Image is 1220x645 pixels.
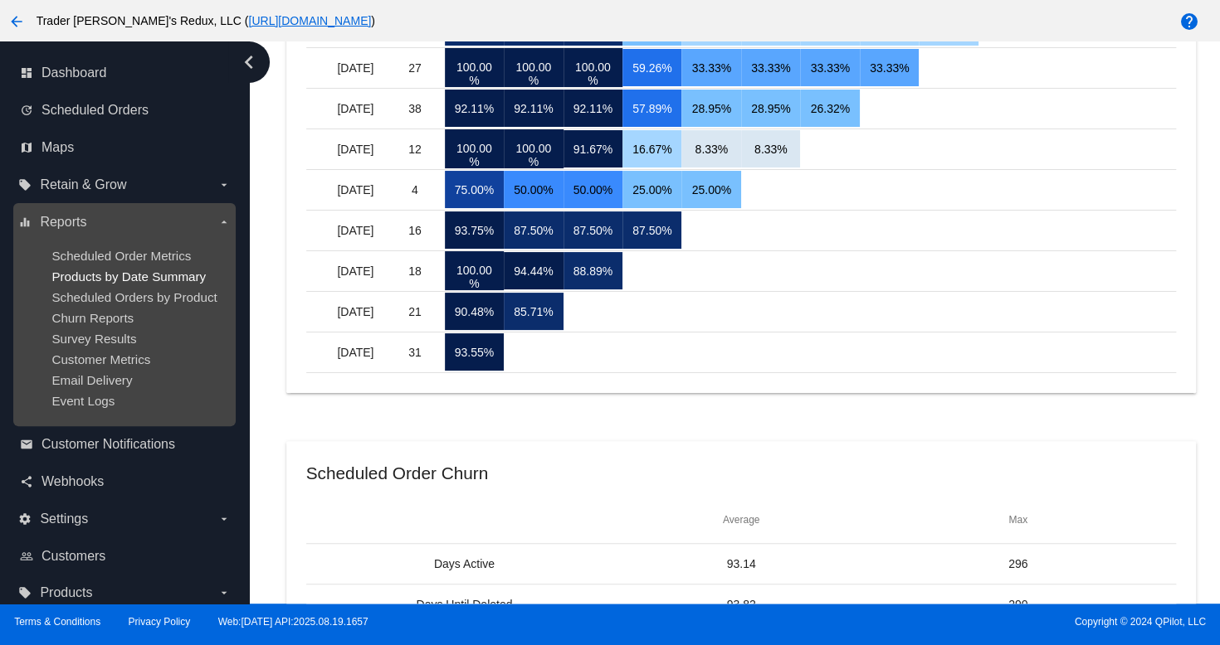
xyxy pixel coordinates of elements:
mat-cell: 25.00% [622,171,681,208]
a: email Customer Notifications [20,431,231,458]
mat-cell: 290 [880,598,1157,611]
mat-cell: 90.48% [445,293,504,330]
mat-cell: Days Until Deleted [326,598,603,611]
mat-cell: 50.00% [564,171,622,208]
i: arrow_drop_down [217,512,231,526]
a: Scheduled Order Metrics [51,249,191,263]
span: Churn Reports [51,311,134,325]
mat-cell: 100.00% [504,129,563,168]
a: Terms & Conditions [14,616,100,628]
i: arrow_drop_down [217,178,231,192]
mat-cell: [DATE] [326,49,385,86]
a: Event Logs [51,394,115,408]
mat-cell: 94.44% [504,252,563,289]
mat-cell: 100.00% [504,48,563,87]
mat-cell: 92.11% [445,90,504,127]
i: arrow_drop_down [217,216,231,229]
mat-cell: 33.33% [681,49,740,86]
mat-header-cell: Average [603,514,880,526]
i: arrow_drop_down [217,586,231,599]
mat-cell: 28.95% [741,90,800,127]
a: [URL][DOMAIN_NAME] [248,14,371,27]
mat-cell: 75.00% [445,171,504,208]
span: Email Delivery [51,373,132,387]
mat-cell: 87.50% [622,211,681,249]
i: dashboard [20,66,33,80]
mat-icon: arrow_back [7,12,27,32]
mat-cell: 92.11% [504,90,563,127]
a: Survey Results [51,332,136,346]
mat-cell: 8.33% [741,130,800,167]
a: Customer Metrics [51,352,150,366]
i: local_offer [18,178,32,192]
mat-cell: 100.00% [445,48,504,87]
i: share [20,475,33,488]
mat-cell: 16.67% [622,130,681,167]
i: settings [18,512,32,526]
mat-cell: [DATE] [326,293,385,330]
mat-icon: help [1179,12,1199,32]
mat-cell: 28.95% [681,90,740,127]
a: map Maps [20,134,231,161]
mat-cell: 100.00% [564,48,622,87]
a: Web:[DATE] API:2025.08.19.1657 [218,616,368,628]
span: Retain & Grow [40,177,126,192]
mat-cell: 31 [385,333,444,371]
mat-cell: 88.89% [564,252,622,289]
mat-cell: 100.00% [445,251,504,290]
span: Scheduled Orders [41,103,149,118]
mat-cell: [DATE] [326,171,385,208]
span: Trader [PERSON_NAME]'s Redux, LLC ( ) [37,14,375,27]
mat-cell: 4 [385,171,444,208]
a: people_outline Customers [20,543,231,570]
span: Webhooks [41,474,104,489]
span: Maps [41,140,74,155]
mat-cell: 92.11% [564,90,622,127]
mat-cell: [DATE] [326,211,385,249]
mat-cell: 33.33% [741,49,800,86]
h2: Scheduled Order Churn [306,463,489,483]
i: map [20,141,33,154]
mat-cell: 33.33% [800,49,859,86]
i: chevron_left [236,49,262,75]
span: Customers [41,549,105,564]
mat-cell: 93.82 [603,598,880,611]
mat-cell: 18 [385,252,444,289]
span: Dashboard [41,65,106,80]
a: Privacy Policy [129,616,191,628]
mat-cell: 25.00% [681,171,740,208]
mat-cell: 100.00% [445,129,504,168]
mat-cell: 93.75% [445,211,504,249]
i: update [20,104,33,117]
i: people_outline [20,550,33,563]
mat-cell: 59.26% [622,49,681,86]
i: email [20,438,33,451]
mat-cell: 93.14 [603,557,880,570]
mat-cell: Days Active [326,557,603,570]
mat-cell: [DATE] [326,90,385,127]
a: Scheduled Orders by Product [51,290,217,304]
mat-cell: 21 [385,293,444,330]
a: Products by Date Summary [51,269,206,284]
mat-cell: 296 [880,557,1157,570]
mat-cell: 85.71% [504,293,563,330]
i: local_offer [18,586,32,599]
mat-cell: 87.50% [504,211,563,249]
mat-cell: 27 [385,49,444,86]
a: update Scheduled Orders [20,97,231,124]
mat-cell: [DATE] [326,130,385,167]
mat-cell: 93.55% [445,333,504,371]
mat-cell: 12 [385,130,444,167]
mat-cell: [DATE] [326,252,385,289]
a: share Webhooks [20,468,231,495]
mat-cell: 16 [385,211,444,249]
span: Copyright © 2024 QPilot, LLC [624,616,1206,628]
span: Reports [40,215,86,230]
mat-cell: [DATE] [326,333,385,371]
mat-header-cell: Max [880,514,1157,526]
